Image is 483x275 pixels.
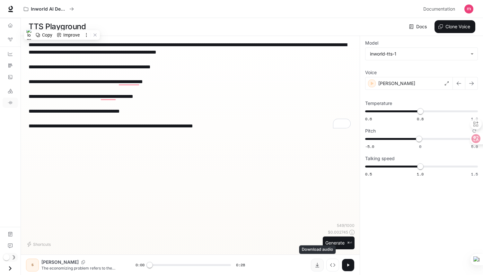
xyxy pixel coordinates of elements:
a: Logs [3,72,18,82]
p: $ 0.002745 [328,229,348,235]
a: TTS Playground [3,98,18,108]
a: Documentation [3,229,18,239]
textarea: To enrich screen reader interactions, please activate Accessibility in Grammarly extension settings [29,41,352,130]
p: [PERSON_NAME] [378,80,415,87]
p: Talking speed [365,156,395,161]
p: Voice [365,70,377,75]
span: Documentation [423,5,455,13]
span: 0.6 [365,116,372,122]
button: Copy Voice ID [79,260,88,264]
span: -5.0 [365,144,374,149]
span: 0.8 [417,116,424,122]
span: 0.5 [365,171,372,177]
p: 549 / 1000 [337,223,355,228]
button: Clone Voice [435,20,475,33]
p: Pitch [365,129,376,133]
h1: TTS Playground [29,20,86,33]
p: Temperature [365,101,392,106]
p: Inworld AI Demos [31,6,67,12]
p: Model [365,41,378,45]
a: Traces [3,60,18,71]
span: 0 [419,144,421,149]
span: 5.0 [471,144,478,149]
button: Inspect [326,259,339,271]
a: Documentation [421,3,460,15]
div: Download audio [299,245,336,254]
span: 1.5 [471,171,478,177]
a: Graph Registry [3,34,18,45]
a: Docs [408,20,429,33]
span: Dark mode toggle [3,254,10,261]
span: 1.0 [417,171,424,177]
p: [PERSON_NAME] [41,259,79,265]
button: All workspaces [21,3,77,15]
div: S [27,260,38,270]
div: inworld-tts-1 [365,48,478,60]
img: User avatar [464,4,473,13]
button: User avatar [462,3,475,15]
p: ⌘⏎ [347,241,352,245]
button: Open drawer [3,262,17,275]
button: Download audio [311,259,324,271]
span: 0:00 [136,262,145,268]
div: inworld-tts-1 [370,51,467,57]
p: The economizing problem refers to the issue of limited income and unlimited wants. Since resource... [41,265,120,271]
a: Overview [3,20,18,30]
button: Generate⌘⏎ [323,236,355,250]
a: Feedback [3,241,18,251]
a: Dashboards [3,49,18,59]
span: 0:28 [236,262,245,268]
a: LLM Playground [3,86,18,96]
button: Shortcuts [26,239,53,249]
